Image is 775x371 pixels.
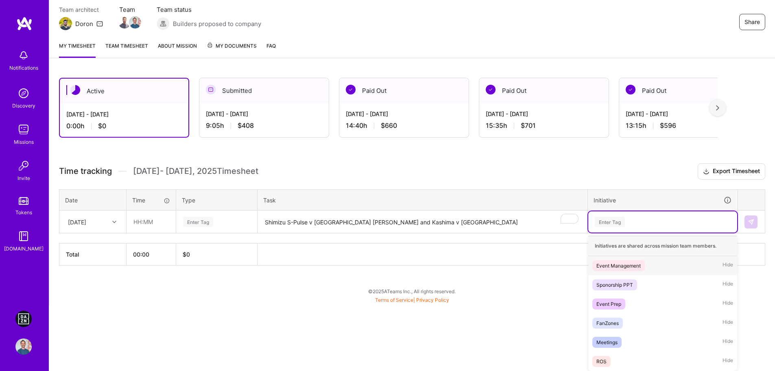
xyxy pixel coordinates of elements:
div: 9:05 h [206,121,322,130]
div: Sponorship PPT [596,281,633,289]
div: Active [60,79,188,103]
div: 14:40 h [346,121,462,130]
a: Team timesheet [105,42,148,58]
div: Paid Out [479,78,609,103]
a: FAQ [266,42,276,58]
span: $ 0 [183,251,190,258]
span: Share [744,18,760,26]
img: Builders proposed to company [157,17,170,30]
th: Task [258,189,588,211]
i: icon Download [703,167,710,176]
img: DAZN: Event Moderators for Israel Based Team [15,311,32,327]
i: icon Mail [96,20,103,27]
div: Event Management [596,261,641,270]
span: $408 [238,121,254,130]
img: guide book [15,228,32,244]
div: [DOMAIN_NAME] [4,244,44,253]
div: Notifications [9,64,38,72]
div: 0:00 h [66,122,182,130]
div: [DATE] - [DATE] [346,110,462,118]
a: About Mission [158,42,197,58]
span: $596 [660,121,676,130]
span: $660 [381,121,397,130]
img: logo [16,16,33,31]
img: bell [15,47,32,64]
img: Active [70,85,80,95]
img: Paid Out [486,85,496,94]
span: Time tracking [59,166,112,176]
a: Team Member Avatar [119,15,130,29]
div: Initiative [594,195,732,205]
div: Discovery [12,101,35,110]
textarea: To enrich screen reader interactions, please activate Accessibility in Grammarly extension settings [258,211,587,233]
div: Tokens [15,208,32,217]
th: Type [176,189,258,211]
span: My Documents [207,42,257,50]
div: Invite [17,174,30,182]
th: Total [59,244,127,266]
a: Privacy Policy [416,297,449,303]
span: Team architect [59,5,103,14]
a: DAZN: Event Moderators for Israel Based Team [13,311,34,327]
img: Team Member Avatar [118,16,131,29]
div: [DATE] - [DATE] [486,110,602,118]
img: Paid Out [346,85,356,94]
div: Initiatives are shared across mission team members. [588,236,737,256]
img: Team Member Avatar [129,16,141,29]
span: Hide [723,356,733,367]
span: $0 [98,122,106,130]
div: Meetings [596,338,618,347]
button: Export Timesheet [698,163,765,180]
img: Paid Out [626,85,635,94]
div: Paid Out [619,78,749,103]
span: Hide [723,318,733,329]
a: User Avatar [13,338,34,355]
div: Doron [75,20,93,28]
div: ROS [596,357,607,366]
div: Event Prep [596,300,621,308]
span: $701 [521,121,536,130]
div: FanZones [596,319,619,327]
span: Team [119,5,140,14]
th: Date [59,189,127,211]
a: My Documents [207,42,257,58]
a: Team Member Avatar [130,15,140,29]
img: Team Architect [59,17,72,30]
input: HH:MM [127,211,175,233]
img: discovery [15,85,32,101]
div: [DATE] - [DATE] [206,110,322,118]
img: Submit [748,219,754,225]
th: 00:00 [127,244,176,266]
img: tokens [19,197,28,205]
div: © 2025 ATeams Inc., All rights reserved. [49,281,775,301]
span: [DATE] - [DATE] , 2025 Timesheet [133,166,258,176]
div: Paid Out [339,78,469,103]
a: Terms of Service [375,297,413,303]
span: Builders proposed to company [173,20,261,28]
div: Time [132,196,170,204]
span: Team status [157,5,261,14]
div: Submitted [199,78,329,103]
span: Hide [723,337,733,348]
div: [DATE] - [DATE] [66,110,182,119]
span: Hide [723,299,733,310]
div: 13:15 h [626,121,742,130]
div: Missions [14,138,34,146]
div: Enter Tag [595,215,625,228]
div: [DATE] [68,217,86,226]
span: Hide [723,260,733,271]
img: Invite [15,158,32,174]
span: Hide [723,279,733,290]
img: teamwork [15,121,32,138]
button: Share [739,14,765,30]
div: [DATE] - [DATE] [626,110,742,118]
img: User Avatar [15,338,32,355]
div: Enter Tag [183,215,213,228]
img: Submitted [206,85,216,94]
img: right [716,105,719,111]
span: | [375,297,449,303]
a: My timesheet [59,42,96,58]
div: 15:35 h [486,121,602,130]
i: icon Chevron [112,220,116,224]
